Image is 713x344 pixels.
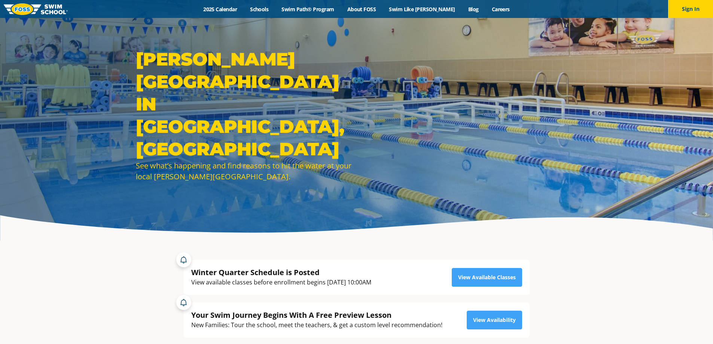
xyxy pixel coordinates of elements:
[383,6,462,13] a: Swim Like [PERSON_NAME]
[341,6,383,13] a: About FOSS
[191,310,442,320] div: Your Swim Journey Begins With A Free Preview Lesson
[136,48,353,160] h1: [PERSON_NAME][GEOGRAPHIC_DATA] in [GEOGRAPHIC_DATA], [GEOGRAPHIC_DATA]
[191,267,371,277] div: Winter Quarter Schedule is Posted
[461,6,485,13] a: Blog
[244,6,275,13] a: Schools
[275,6,341,13] a: Swim Path® Program
[191,320,442,330] div: New Families: Tour the school, meet the teachers, & get a custom level recommendation!
[191,277,371,287] div: View available classes before enrollment begins [DATE] 10:00AM
[4,3,68,15] img: FOSS Swim School Logo
[197,6,244,13] a: 2025 Calendar
[136,160,353,182] div: See what’s happening and find reasons to hit the water at your local [PERSON_NAME][GEOGRAPHIC_DATA].
[467,311,522,329] a: View Availability
[485,6,516,13] a: Careers
[452,268,522,287] a: View Available Classes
